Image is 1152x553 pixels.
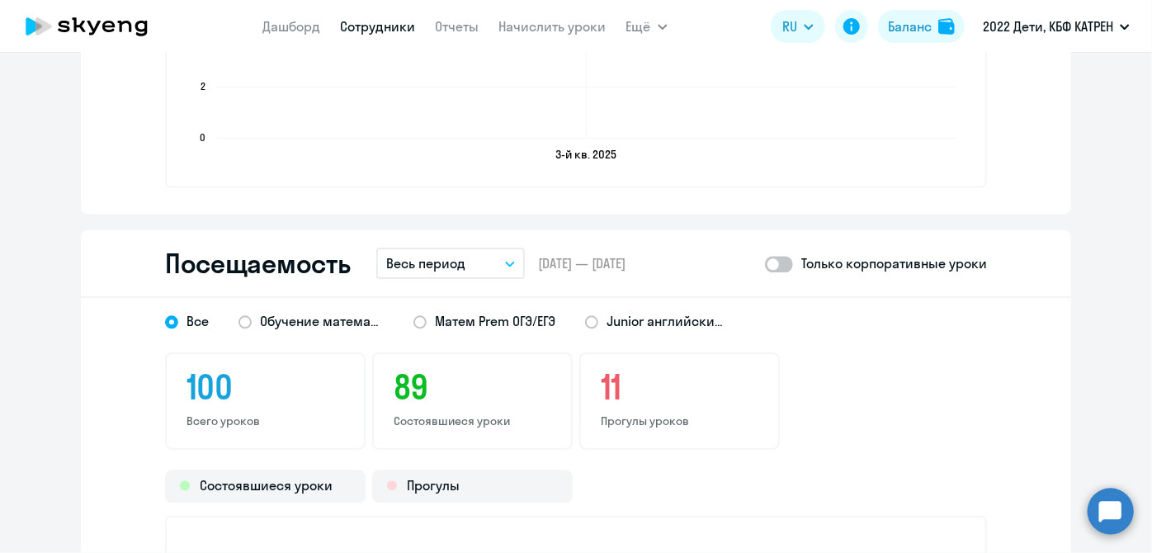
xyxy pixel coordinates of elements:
p: Состоявшиеся уроки [394,414,551,428]
a: Отчеты [436,18,479,35]
h3: 89 [394,367,551,407]
button: Балансbalance [878,10,965,43]
a: Сотрудники [341,18,416,35]
button: 2022 Дети, КБФ КАТРЕН [975,7,1138,46]
span: Junior английский с русскоговорящим преподавателем [607,312,730,330]
img: balance [938,18,955,35]
div: Прогулы [372,470,573,503]
button: Ещё [626,10,668,43]
div: Состоявшиеся уроки [165,470,366,503]
h2: Посещаемость [165,247,350,280]
span: Обучение математике ребенка [260,312,384,330]
text: 0 [200,131,205,144]
a: Начислить уроки [499,18,607,35]
p: Весь период [386,253,465,273]
span: RU [782,17,797,36]
span: Ещё [626,17,651,36]
button: Весь период [376,248,525,279]
p: Всего уроков [186,414,344,428]
div: Баланс [888,17,932,36]
p: 2022 Дети, КБФ КАТРЕН [983,17,1113,36]
span: Матем Prem ОГЭ/ЕГЭ [435,312,555,330]
h3: 100 [186,367,344,407]
button: RU [771,10,825,43]
text: 3-й кв. 2025 [556,147,617,162]
span: Все [178,311,209,331]
p: Только корпоративные уроки [801,253,987,273]
a: Дашборд [263,18,321,35]
text: 2 [201,80,205,92]
h3: 11 [601,367,758,407]
span: [DATE] — [DATE] [538,254,626,272]
p: Прогулы уроков [601,414,758,428]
